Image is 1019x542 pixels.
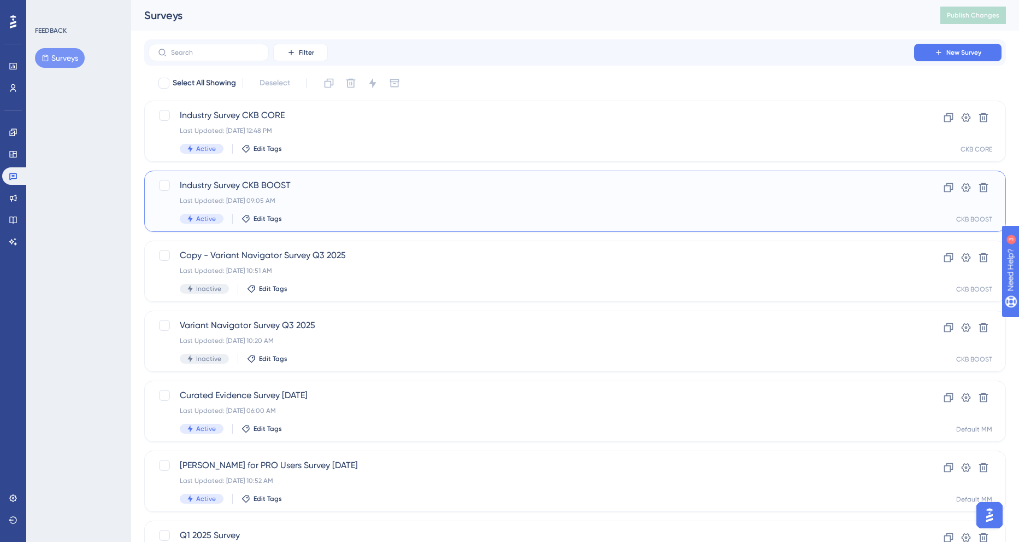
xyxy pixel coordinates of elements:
button: Publish Changes [940,7,1006,24]
span: Edit Tags [254,494,282,503]
div: CKB CORE [961,145,992,154]
button: Edit Tags [242,144,282,153]
button: Edit Tags [247,284,287,293]
span: Publish Changes [947,11,999,20]
div: Last Updated: [DATE] 12:48 PM [180,126,883,135]
span: Active [196,494,216,503]
button: Edit Tags [242,424,282,433]
div: CKB BOOST [956,285,992,294]
span: New Survey [946,48,981,57]
button: Edit Tags [247,354,287,363]
span: Edit Tags [259,284,287,293]
span: Edit Tags [254,214,282,223]
span: Industry Survey CKB BOOST [180,179,883,192]
span: Select All Showing [173,77,236,90]
div: Last Updated: [DATE] 10:20 AM [180,336,883,345]
button: Edit Tags [242,214,282,223]
button: New Survey [914,44,1002,61]
span: Edit Tags [259,354,287,363]
span: Industry Survey CKB CORE [180,109,883,122]
span: Q1 2025 Survey [180,529,883,542]
span: Active [196,214,216,223]
span: Inactive [196,354,221,363]
div: Last Updated: [DATE] 10:52 AM [180,476,883,485]
span: Filter [299,48,314,57]
span: Copy - Variant Navigator Survey Q3 2025 [180,249,883,262]
iframe: UserGuiding AI Assistant Launcher [973,499,1006,532]
div: 3 [76,5,79,14]
div: CKB BOOST [956,355,992,364]
div: Last Updated: [DATE] 10:51 AM [180,266,883,275]
span: Active [196,424,216,433]
button: Edit Tags [242,494,282,503]
div: Default MM [956,495,992,504]
span: Variant Navigator Survey Q3 2025 [180,319,883,332]
button: Surveys [35,48,85,68]
span: Need Help? [26,3,68,16]
span: Deselect [260,77,290,90]
button: Filter [273,44,328,61]
span: Curated Evidence Survey [DATE] [180,389,883,402]
span: Edit Tags [254,144,282,153]
button: Deselect [250,73,300,93]
input: Search [171,49,260,56]
span: Edit Tags [254,424,282,433]
div: FEEDBACK [35,26,67,35]
span: Active [196,144,216,153]
span: Inactive [196,284,221,293]
div: CKB BOOST [956,215,992,224]
div: Surveys [144,8,913,23]
span: [PERSON_NAME] for PRO Users Survey [DATE] [180,459,883,472]
div: Default MM [956,425,992,434]
div: Last Updated: [DATE] 06:00 AM [180,406,883,415]
div: Last Updated: [DATE] 09:05 AM [180,196,883,205]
